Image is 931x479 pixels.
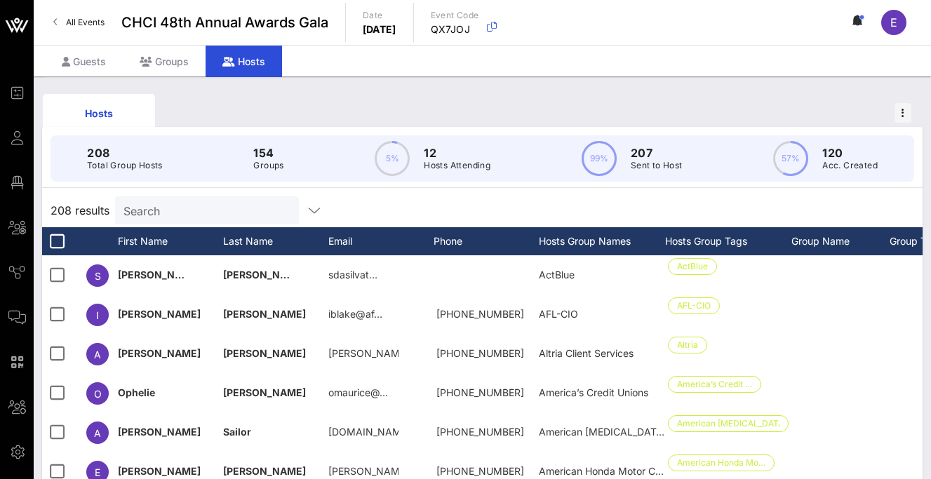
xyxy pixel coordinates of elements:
[363,22,396,36] p: [DATE]
[96,309,99,321] span: I
[431,22,479,36] p: QX7JOJ
[118,465,201,477] span: [PERSON_NAME]
[539,426,862,438] span: American [MEDICAL_DATA] Society [MEDICAL_DATA] Action Network
[118,426,201,438] span: [PERSON_NAME]
[677,298,711,313] span: AFL-CIO
[881,10,906,35] div: E
[436,347,524,359] span: +12027542679
[118,386,155,398] span: Ophelie
[631,144,683,161] p: 207
[223,465,306,477] span: [PERSON_NAME]
[94,388,102,400] span: O
[328,227,434,255] div: Email
[677,377,752,392] span: America’s Credit …
[223,269,306,281] span: [PERSON_NAME]
[539,386,648,398] span: America’s Credit Unions
[94,427,101,439] span: A
[436,386,524,398] span: +12028216927
[677,337,698,353] span: Altria
[539,465,692,477] span: American Honda Motor Company
[631,158,683,173] p: Sent to Host
[118,227,223,255] div: First Name
[328,334,398,373] p: [PERSON_NAME].m.…
[539,269,575,281] span: ActBlue
[822,144,878,161] p: 120
[539,308,578,320] span: AFL-CIO
[66,17,105,27] span: All Events
[87,144,163,161] p: 208
[45,46,123,77] div: Guests
[53,106,145,121] div: Hosts
[118,347,201,359] span: [PERSON_NAME]
[223,426,251,438] span: Sailor
[223,347,306,359] span: [PERSON_NAME]
[791,227,890,255] div: Group Name
[223,386,306,398] span: [PERSON_NAME]
[95,466,100,478] span: E
[118,308,201,320] span: [PERSON_NAME]
[45,11,113,34] a: All Events
[206,46,282,77] div: Hosts
[118,269,201,281] span: [PERSON_NAME]
[328,412,398,452] p: [DOMAIN_NAME]…
[434,227,539,255] div: Phone
[51,202,109,219] span: 208 results
[253,144,283,161] p: 154
[424,158,490,173] p: Hosts Attending
[539,347,634,359] span: Altria Client Services
[436,426,524,438] span: +17033147119
[328,373,388,412] p: omaurice@…
[223,308,306,320] span: [PERSON_NAME]
[95,270,101,282] span: S
[223,227,328,255] div: Last Name
[665,227,791,255] div: Hosts Group Tags
[436,308,524,320] span: +17172177839
[436,465,524,477] span: +13156016014
[123,46,206,77] div: Groups
[539,227,665,255] div: Hosts Group Names
[94,349,101,360] span: A
[87,158,163,173] p: Total Group Hosts
[328,255,377,295] p: sdasilvat…
[890,15,897,29] span: E
[424,144,490,161] p: 12
[677,416,779,431] span: American [MEDICAL_DATA] S…
[822,158,878,173] p: Acc. Created
[677,259,708,274] span: ActBlue
[253,158,283,173] p: Groups
[431,8,479,22] p: Event Code
[363,8,396,22] p: Date
[328,295,382,334] p: iblake@af…
[121,12,328,33] span: CHCI 48th Annual Awards Gala
[677,455,765,471] span: American Honda Mo…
